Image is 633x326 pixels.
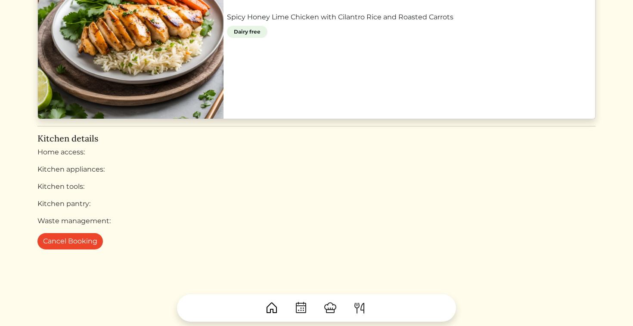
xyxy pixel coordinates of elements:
[37,181,596,192] div: Kitchen tools:
[37,199,596,209] div: Kitchen pantry:
[37,216,596,226] div: Waste management:
[294,301,308,315] img: CalendarDots-5bcf9d9080389f2a281d69619e1c85352834be518fbc73d9501aef674afc0d57.svg
[37,147,596,157] div: Home access:
[227,12,592,22] a: Spicy Honey Lime Chicken with Cilantro Rice and Roasted Carrots
[265,301,279,315] img: House-9bf13187bcbb5817f509fe5e7408150f90897510c4275e13d0d5fca38e0b5951.svg
[323,301,337,315] img: ChefHat-a374fb509e4f37eb0702ca99f5f64f3b6956810f32a249b33092029f8484b388.svg
[37,233,103,249] button: Cancel Booking
[37,164,596,175] div: Kitchen appliances:
[37,133,596,144] h5: Kitchen details
[353,301,366,315] img: ForkKnife-55491504ffdb50bab0c1e09e7649658475375261d09fd45db06cec23bce548bf.svg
